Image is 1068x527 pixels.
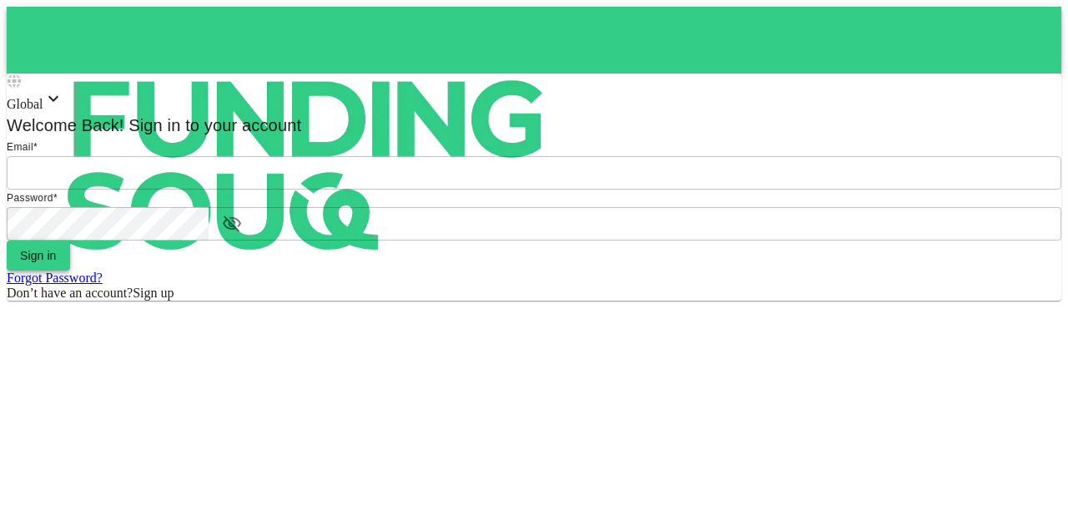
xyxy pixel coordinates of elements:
span: Sign in to your account [124,116,302,134]
span: Welcome Back! [7,116,124,134]
div: Global [7,89,1061,112]
a: logo [7,7,1061,73]
span: Email [7,141,33,153]
button: Sign in [7,241,70,271]
span: Sign up [133,286,174,300]
input: email [7,156,1061,190]
span: Don’t have an account? [7,286,133,300]
input: password [7,207,209,241]
img: logo [7,7,607,324]
span: Password [7,192,53,204]
a: Forgot Password? [7,271,103,285]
